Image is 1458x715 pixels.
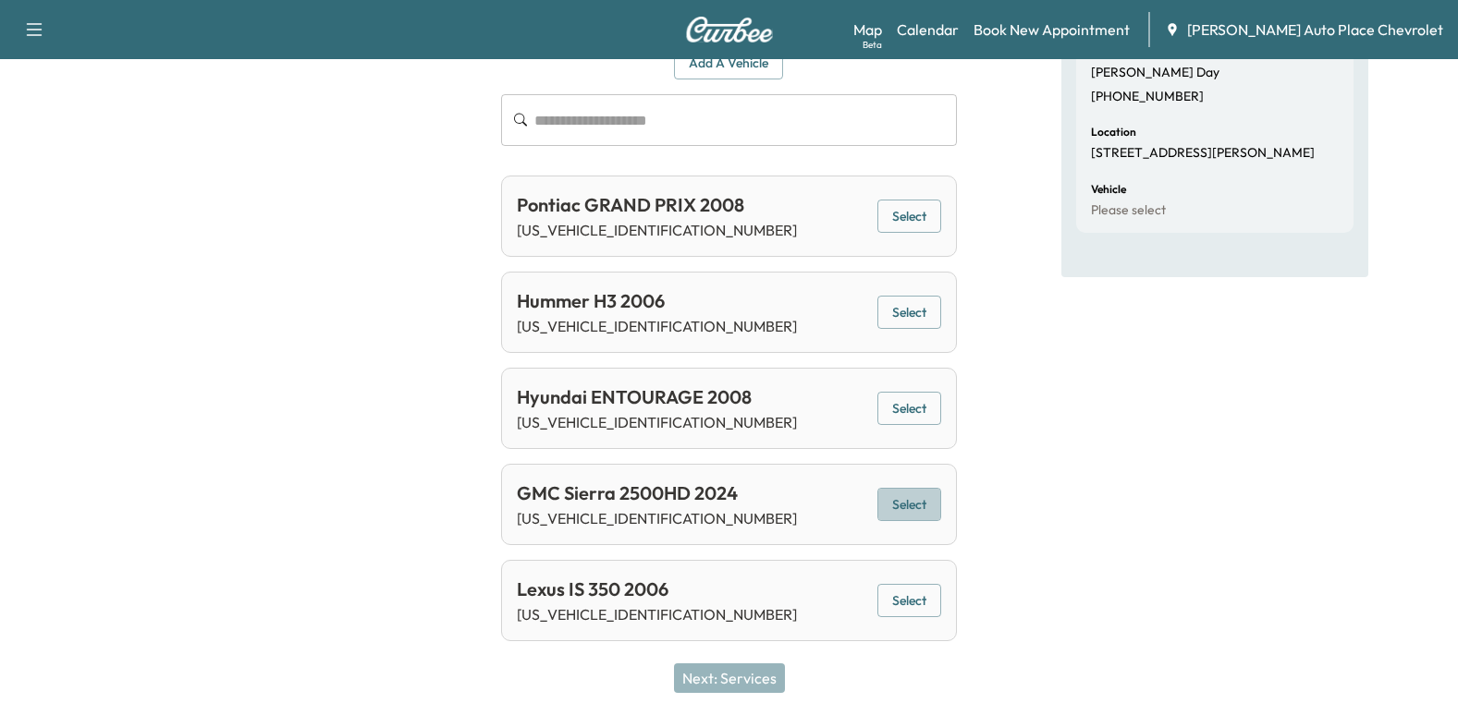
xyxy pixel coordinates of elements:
h6: Location [1091,127,1136,138]
h6: Vehicle [1091,184,1126,195]
div: Hummer H3 2006 [517,287,797,315]
button: Select [877,200,941,234]
div: GMC Sierra 2500HD 2024 [517,479,797,507]
p: [STREET_ADDRESS][PERSON_NAME] [1091,145,1315,162]
button: Select [877,488,941,522]
a: Calendar [897,18,959,41]
p: [US_VEHICLE_IDENTIFICATION_NUMBER] [517,603,797,625]
p: [US_VEHICLE_IDENTIFICATION_NUMBER] [517,315,797,337]
button: Add a Vehicle [674,46,783,80]
p: [PERSON_NAME] Day [1091,65,1219,81]
button: Select [877,392,941,426]
div: Hyundai ENTOURAGE 2008 [517,383,797,411]
div: Beta [863,38,882,52]
a: Book New Appointment [974,18,1130,41]
p: [US_VEHICLE_IDENTIFICATION_NUMBER] [517,507,797,529]
div: Lexus IS 350 2006 [517,576,797,603]
p: [US_VEHICLE_IDENTIFICATION_NUMBER] [517,219,797,241]
p: Please select [1091,202,1166,219]
p: [US_VEHICLE_IDENTIFICATION_NUMBER] [517,411,797,433]
div: Pontiac GRAND PRIX 2008 [517,191,797,219]
button: Select [877,296,941,330]
img: Curbee Logo [685,17,774,42]
p: [PHONE_NUMBER] [1091,89,1204,105]
span: [PERSON_NAME] Auto Place Chevrolet [1187,18,1443,41]
a: MapBeta [853,18,882,41]
button: Select [877,584,941,618]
